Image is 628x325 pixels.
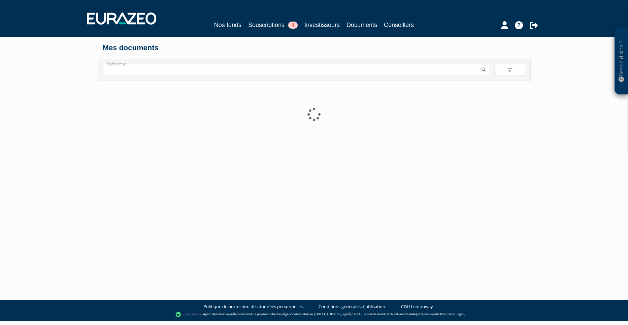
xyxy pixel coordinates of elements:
[319,303,385,310] a: Conditions générales d'utilisation
[288,22,298,29] span: 1
[248,20,298,30] a: Souscriptions1
[103,44,526,52] h4: Mes documents
[412,312,465,317] a: Registre des agents financiers (Regafi)
[618,31,625,91] p: Besoin d'aide ?
[304,20,340,30] a: Investisseurs
[203,303,303,310] a: Politique de protection des données personnelles
[175,311,201,318] img: logo-lemonway.png
[103,64,478,75] input: Recherche
[507,67,513,73] img: filter.svg
[384,20,414,30] a: Conseillers
[87,12,156,25] img: 1732889491-logotype_eurazeo_blanc_rvb.png
[214,20,241,30] a: Nos fonds
[7,311,621,318] div: - Agent de (établissement de paiement dont le siège social est situé au [STREET_ADDRESS], agréé p...
[346,20,377,31] a: Documents
[216,312,231,317] a: Lemonway
[401,303,433,310] a: CGU Lemonway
